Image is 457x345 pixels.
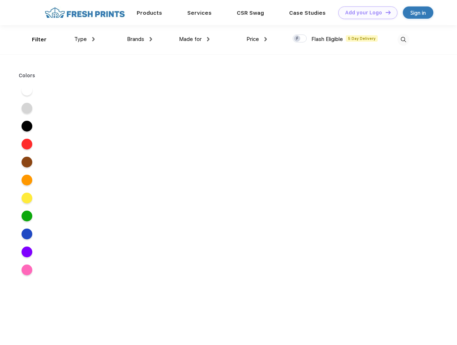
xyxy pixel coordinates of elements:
span: 5 Day Delivery [346,35,378,42]
div: Filter [32,36,47,44]
img: fo%20logo%202.webp [43,6,127,19]
span: Flash Eligible [311,36,343,42]
img: dropdown.png [150,37,152,41]
span: Price [246,36,259,42]
a: Sign in [403,6,433,19]
img: dropdown.png [264,37,267,41]
img: desktop_search.svg [397,34,409,46]
img: DT [386,10,391,14]
div: Colors [13,72,41,79]
span: Made for [179,36,202,42]
img: dropdown.png [207,37,209,41]
a: Products [137,10,162,16]
img: dropdown.png [92,37,95,41]
div: Sign in [410,9,426,17]
span: Brands [127,36,144,42]
div: Add your Logo [345,10,382,16]
span: Type [74,36,87,42]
